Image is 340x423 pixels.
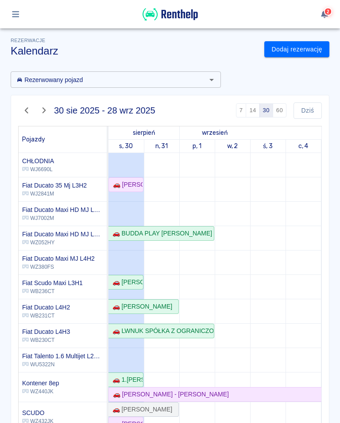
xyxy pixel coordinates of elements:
[264,41,329,58] a: Dodaj rezerwację
[109,405,172,414] div: 🚗 [PERSON_NAME]
[22,230,103,239] h6: Fiat Ducato Maxi HD MJ L4H2
[259,103,273,117] button: 30 dni
[131,126,157,139] a: 30 sierpnia 2025
[296,140,311,153] a: 4 września 2025
[22,360,103,368] p: WU5322N
[261,140,275,153] a: 3 września 2025
[294,102,322,119] button: Dziś
[153,140,170,153] a: 31 sierpnia 2025
[117,140,135,153] a: 30 sierpnia 2025
[22,352,103,360] h6: Fiat Talento 1.6 Multijet L2H1 Base
[22,136,45,143] span: Pojazdy
[205,74,218,86] button: Otwórz
[22,157,54,165] h6: CHŁODNIA
[54,105,155,116] h4: 30 sie 2025 - 28 wrz 2025
[190,140,204,153] a: 1 września 2025
[109,302,172,311] div: 🚗 [PERSON_NAME]
[200,126,230,139] a: 1 września 2025
[22,263,95,271] p: WZ380FS
[246,103,259,117] button: 14 dni
[316,7,333,22] button: 2
[109,229,213,238] div: 🚗 BUDDA PLAY [PERSON_NAME] - [PERSON_NAME]
[273,103,286,117] button: 60 dni
[22,327,70,336] h6: Fiat Ducato L4H3
[22,336,70,344] p: WB230CT
[22,287,83,295] p: WB236CT
[11,38,45,43] span: Rezerwacje
[22,312,70,320] p: WB231CT
[22,214,103,222] p: WJ7002M
[225,140,240,153] a: 2 września 2025
[22,205,103,214] h6: Fiat Ducato Maxi HD MJ L4H2
[236,103,247,117] button: 7 dni
[22,254,95,263] h6: Fiat Ducato Maxi MJ L4H2
[22,408,54,417] h6: SCUDO
[109,390,229,399] div: 🚗 [PERSON_NAME] - [PERSON_NAME]
[11,45,257,57] h3: Kalendarz
[13,74,204,85] input: Wyszukaj i wybierz pojazdy...
[109,180,143,189] div: 🚗 [PERSON_NAME]
[143,7,198,22] img: Renthelp logo
[22,278,83,287] h6: Fiat Scudo Maxi L3H1
[22,303,70,312] h6: Fiat Ducato L4H2
[109,278,143,287] div: 🚗 [PERSON_NAME] - [PERSON_NAME]
[22,239,103,247] p: WZ052HY
[22,379,59,388] h6: Kontener 8ep
[22,388,59,396] p: WZ440JK
[109,375,143,384] div: 🚗 1.[PERSON_NAME] ADEXIM PRZEPROWADZKI SPÓLKA CYWILNA, 2. ADEXIM PRZEPROWADZKI [PERSON_NAME] - [P...
[143,16,198,23] a: Renthelp logo
[22,165,54,173] p: WJ6690L
[109,326,213,336] div: 🚗 LWNUK SPÓŁKA Z OGRANICZONĄ ODPOWIEDZIALNOŚCIĄ - [PERSON_NAME]
[22,190,87,198] p: WJ2841M
[326,9,330,14] span: 2
[22,181,87,190] h6: Fiat Ducato 35 Mj L3H2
